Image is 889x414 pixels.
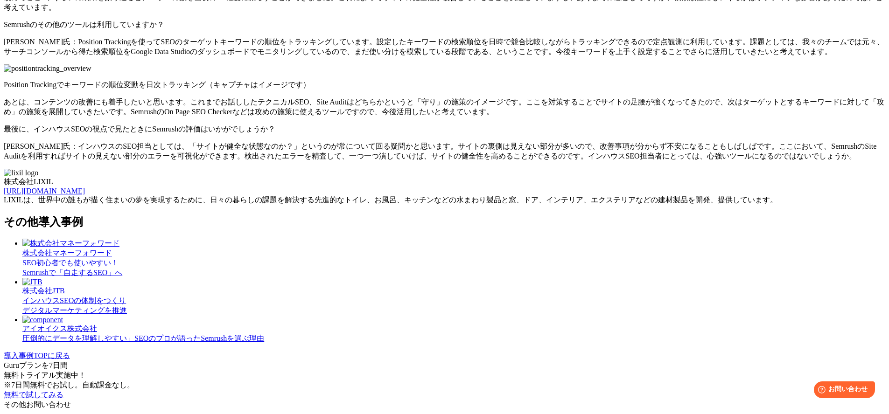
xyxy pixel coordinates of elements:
img: 株式会社マネーフォワード [22,239,119,248]
div: Guruプランを7日間 [4,361,885,380]
div: 株式会社マネーフォワード [22,248,885,258]
div: 圧倒的にデータを理解しやすい」SEOのプロが語ったSemrushを選ぶ理由 [22,334,885,344]
span: [PERSON_NAME]氏： [4,142,78,150]
p: Position Trackingでキーワードの順位変動を日次トラッキング（キャプチャはイメージです） [4,80,885,90]
h2: その他導入事例 [4,214,885,229]
div: ※7日間無料でお試し。自動課金なし。 [4,380,885,390]
div: Semrushのその他のツールは利用していますか？ [4,20,885,30]
div: 株式会社JTB [22,286,885,296]
img: positiontracking_overview [4,64,91,73]
a: 無料で試してみる [4,391,63,399]
div: LIXILは、世界中の誰もが描く住まいの夢を実現するために、日々の暮らしの課題を解決する先進的なトイレ、お風呂、キッチンなどの水まわり製品と窓、ドア、インテリア、エクステリアなどの建材製品を開発... [4,195,885,205]
span: 無料トライアル実施中！ [4,371,86,379]
span: 株式会社LIXIL [4,178,53,186]
a: component アイオイクス株式会社 圧倒的にデータを理解しやすい」SEOのプロが語ったSemrushを選ぶ理由 [22,316,885,344]
img: JTB [22,278,42,286]
p: Position Trackingを使ってSEOのターゲットキーワードの順位をトラッキングしています。設定したキーワードの検索順位を日時で競合比較しながらトラッキングできるので定点観測に利用して... [4,37,885,57]
p: あとは、コンテンツの改善にも着手したいと思います。これまでお話ししたテクニカルSEO、Site Auditはどちらかというと「守り」の施策のイメージです。ここを対策することでサイトの足腰が強くな... [4,97,885,117]
img: component [22,316,63,324]
div: 最後に、インハウスSEOの視点で見たときにSemrushの評価はいかがでしょうか？ [4,124,885,134]
div: その他お問い合わせ [4,400,885,410]
a: 株式会社マネーフォワード 株式会社マネーフォワード SEO初心者でも使いやすい！Semrushで「自走するSEO」へ [22,239,885,278]
a: 導入事例TOPに戻る [4,352,70,359]
span: [PERSON_NAME]氏： [4,38,78,46]
a: JTB 株式会社JTB インハウスSEOの体制をつくりデジタルマーケティングを推進 [22,278,885,316]
div: アイオイクス株式会社 [22,324,885,334]
iframe: Help widget launcher [806,378,879,404]
p: インハウスのSEO担当としては、「サイトが健全な状態なのか？」というのが常について回る疑問かと思います。サイトの裏側は見えない部分が多いので、改善事項が分からず不安になることもしばしばです。ここ... [4,142,885,161]
div: SEO初心者でも使いやすい！ Semrushで「自走するSEO」へ [22,258,885,278]
a: [URL][DOMAIN_NAME] [4,187,85,195]
div: インハウスSEOの体制をつくり デジタルマーケティングを推進 [22,296,885,316]
img: lixil logo [4,169,38,177]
